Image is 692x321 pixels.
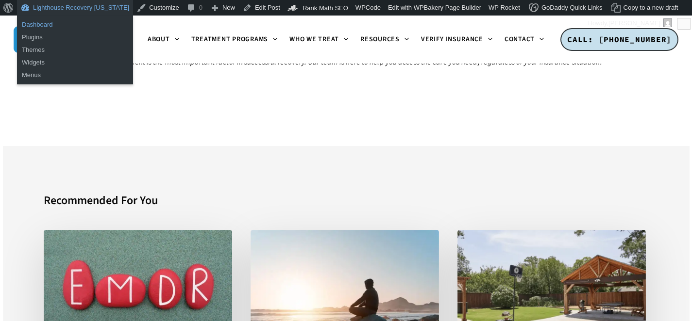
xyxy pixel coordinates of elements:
span: [PERSON_NAME] [608,19,660,27]
span: Verify Insurance [421,34,483,44]
a: Menus [17,69,133,81]
a: Themes [17,44,133,56]
span: Contact [505,34,535,44]
a: Resources [354,36,415,44]
span: Treatment Programs [191,34,269,44]
a: Contact [499,36,550,44]
a: Who We Treat [284,36,354,44]
span: Rank Math SEO [303,4,348,12]
img: Lighthouse Recovery Texas [14,26,74,53]
a: Howdy, [585,16,676,31]
a: Dashboard [17,18,133,31]
a: Treatment Programs [186,36,284,44]
a: Verify Insurance [415,36,499,44]
span: Resources [360,34,400,44]
a: CALL: [PHONE_NUMBER] [560,28,678,51]
span: Who We Treat [289,34,339,44]
a: About [142,36,186,44]
h3: Recommended For You [44,146,648,226]
span: About [148,34,170,44]
a: Plugins [17,31,133,44]
span: CALL: [PHONE_NUMBER] [567,34,672,44]
ul: Lighthouse Recovery Texas [17,41,133,84]
a: Widgets [17,56,133,69]
ul: Lighthouse Recovery Texas [17,16,133,47]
